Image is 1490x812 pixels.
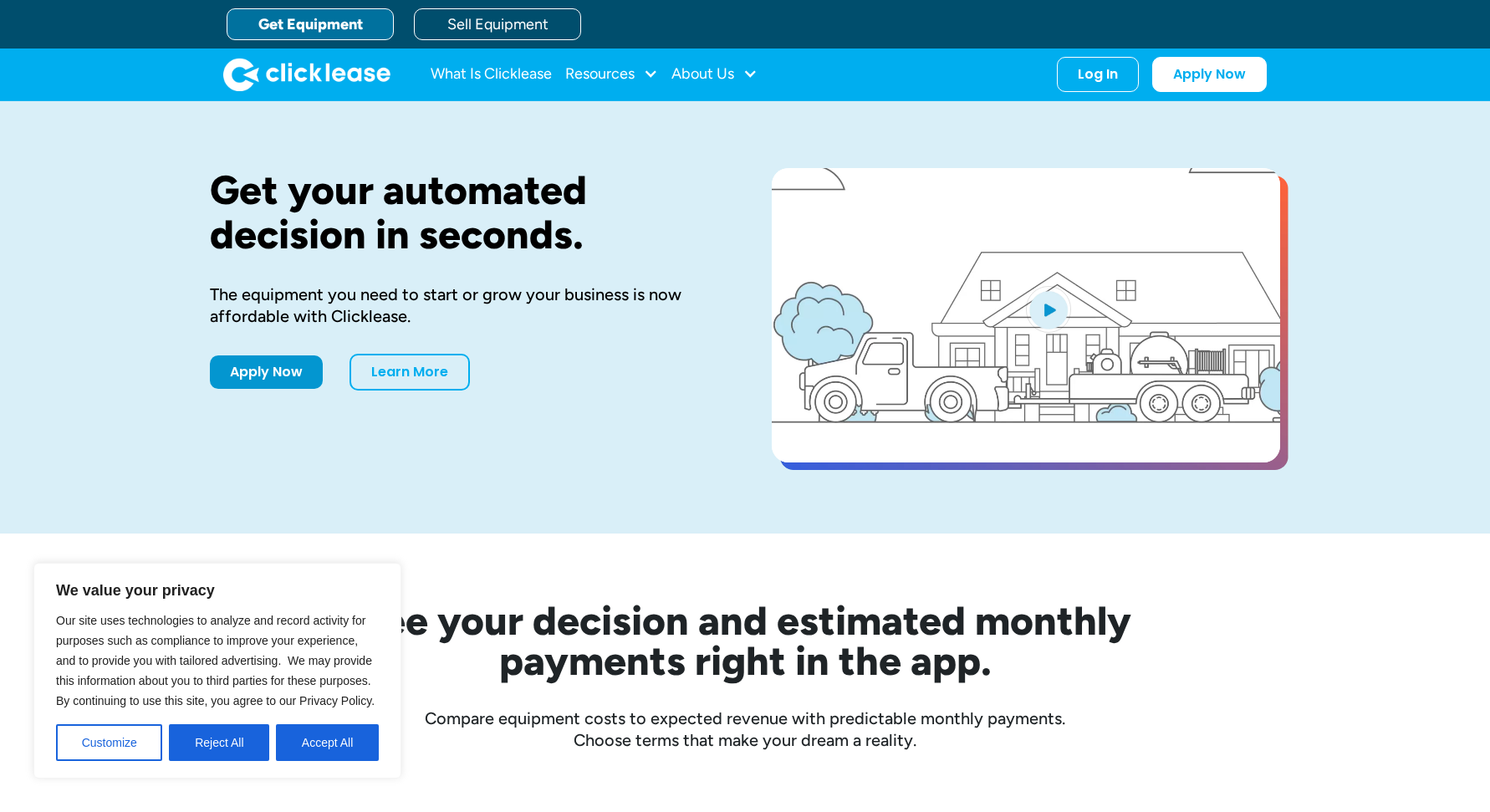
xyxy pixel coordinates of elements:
a: Apply Now [1152,57,1267,92]
div: About Us [671,58,758,91]
a: Learn More [350,354,470,391]
button: Customize [56,724,162,761]
div: Resources [565,58,658,91]
a: open lightbox [772,168,1280,462]
button: Accept All [276,724,379,761]
div: We value your privacy [33,563,401,779]
span: Our site uses technologies to analyze and record activity for purposes such as compliance to impr... [56,614,375,707]
div: The equipment you need to start or grow your business is now affordable with Clicklease. [210,283,718,327]
img: Clicklease logo [223,58,390,91]
a: What Is Clicklease [431,58,552,91]
img: Blue play button logo on a light blue circular background [1026,286,1071,333]
div: Log In [1078,66,1118,83]
a: Get Equipment [227,8,394,40]
p: We value your privacy [56,580,379,600]
h2: See your decision and estimated monthly payments right in the app. [277,600,1213,681]
a: Apply Now [210,355,323,389]
button: Reject All [169,724,269,761]
a: home [223,58,390,91]
h1: Get your automated decision in seconds. [210,168,718,257]
a: Sell Equipment [414,8,581,40]
div: Compare equipment costs to expected revenue with predictable monthly payments. Choose terms that ... [210,707,1280,751]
